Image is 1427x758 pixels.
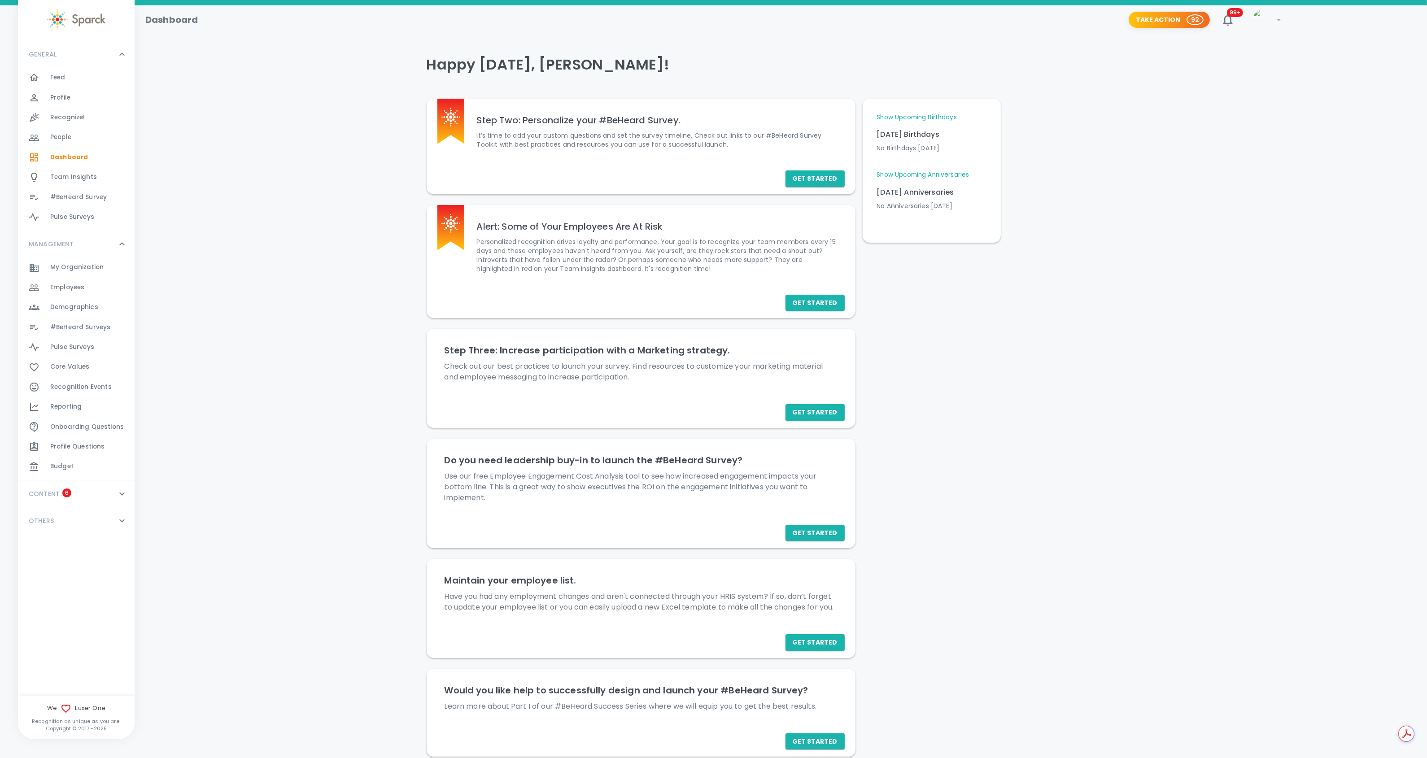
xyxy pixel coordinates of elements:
[18,703,135,714] span: We Luxer One
[445,591,838,613] p: Have you had any employment changes and aren't connected through your HRIS system? If so, don’t f...
[18,357,135,377] a: Core Values
[50,383,112,392] span: Recognition Events
[477,131,838,149] p: It’s time to add your custom questions and set the survey timeline. Check out links to our #BeHea...
[50,193,107,202] span: #BeHeard Survey
[445,701,838,712] p: Learn more about Part I of our #BeHeard Success Series where we will equip you to get the best re...
[445,471,838,503] p: Use our free Employee Engagement Cost Analysis tool to see how increased engagement impacts your ...
[18,68,135,231] div: GENERAL
[29,50,57,59] p: GENERAL
[18,337,135,357] a: Pulse Surveys
[18,9,135,30] a: Sparck logo
[786,634,845,651] button: Get Started
[47,9,105,30] img: Sparck logo
[18,187,135,207] div: #BeHeard Survey
[18,41,135,68] div: GENERAL
[18,257,135,277] a: My Organization
[29,240,74,248] p: MANAGEMENT
[18,278,135,297] a: Employees
[18,377,135,397] a: Recognition Events
[50,283,84,292] span: Employees
[50,73,65,82] span: Feed
[477,113,838,127] h6: Step Two: Personalize your #BeHeard Survey.
[1191,15,1199,24] p: 92
[50,113,85,122] span: Recognize!
[18,257,135,480] div: MANAGEMENT
[50,263,104,272] span: My Organization
[50,213,94,222] span: Pulse Surveys
[877,201,986,210] p: No Anniversaries [DATE]
[18,297,135,317] a: Demographics
[18,417,135,437] a: Onboarding Questions
[18,318,135,337] a: #BeHeard Surveys
[786,404,845,421] button: Get Started
[18,167,135,187] a: Team Insights
[18,127,135,147] a: People
[50,442,105,451] span: Profile Questions
[29,489,60,498] p: CONTENT
[877,113,957,122] a: Show Upcoming Birthdays
[445,453,838,467] h6: Do you need leadership buy-in to launch the #BeHeard Survey?
[18,397,135,417] a: Reporting
[145,13,198,27] h1: Dashboard
[1227,8,1243,17] span: 99+
[877,129,986,140] p: [DATE] Birthdays
[50,402,82,411] span: Reporting
[786,170,845,187] button: Get Started
[786,295,845,311] button: Get Started
[18,507,135,534] div: OTHERS
[445,573,838,588] h6: Maintain your employee list.
[50,462,74,471] span: Budget
[18,108,135,127] a: Recognize!
[445,361,838,383] p: Check out our best practices to launch your survey. Find resources to customize your marketing ma...
[29,516,54,525] p: OTHERS
[441,108,460,126] img: Sparck logo
[877,187,986,198] p: [DATE] Anniversaries
[1253,9,1274,30] img: Picture of Matthew
[50,343,94,352] span: Pulse Surveys
[50,93,70,102] span: Profile
[1129,12,1210,28] button: Take Action 92
[18,88,135,108] a: Profile
[786,733,845,750] button: Get Started
[445,683,838,697] h6: Would you like help to successfully design and launch your #BeHeard Survey?
[18,148,135,167] a: Dashboard
[18,207,135,227] a: Pulse Surveys
[50,303,98,312] span: Demographics
[477,219,838,234] h6: Alert: Some of Your Employees Are At Risk
[18,437,135,457] a: Profile Questions
[50,173,97,182] span: Team Insights
[1217,9,1239,30] button: 99+
[786,525,845,541] button: Get Started
[18,718,135,725] p: Recognition as unique as you are!
[18,725,135,732] p: Copyright © 2017 - 2025
[427,56,1001,74] h4: Happy [DATE], [PERSON_NAME]!
[62,488,71,497] span: 6
[50,153,88,162] span: Dashboard
[441,214,460,233] img: Sparck logo
[445,343,838,357] h6: Step Three: Increase participation with a Marketing strategy.
[18,457,135,476] a: Budget
[877,144,986,152] p: No Birthdays [DATE]
[50,133,71,142] span: People
[18,480,135,507] div: CONTENT6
